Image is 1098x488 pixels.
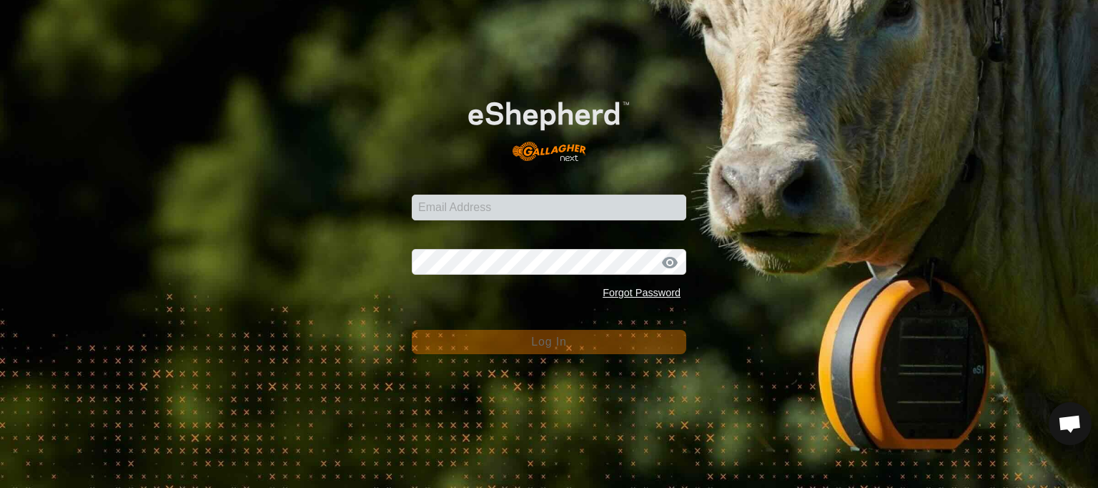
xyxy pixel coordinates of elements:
[1049,402,1092,445] div: Open chat
[412,330,686,354] button: Log In
[531,336,566,348] span: Log In
[603,287,681,298] a: Forgot Password
[439,79,658,172] img: E-shepherd Logo
[412,195,686,220] input: Email Address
